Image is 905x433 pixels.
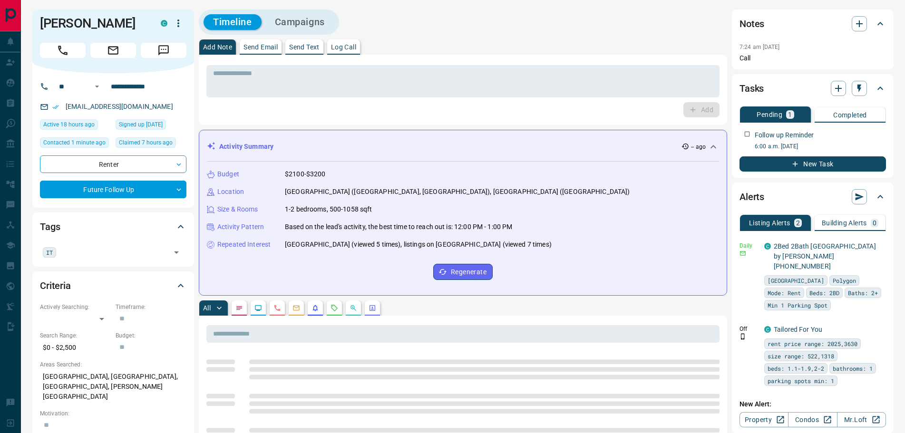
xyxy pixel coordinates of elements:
span: Baths: 2+ [848,288,878,298]
div: Criteria [40,274,186,297]
p: Log Call [331,44,356,50]
button: Open [170,246,183,259]
p: Completed [833,112,867,118]
p: New Alert: [740,399,886,409]
p: Follow up Reminder [755,130,814,140]
svg: Listing Alerts [311,304,319,312]
h2: Criteria [40,278,71,293]
span: Call [40,43,86,58]
span: Mode: Rent [768,288,801,298]
div: Tasks [740,77,886,100]
h2: Alerts [740,189,764,204]
p: 1 [788,111,792,118]
p: 7:24 am [DATE] [740,44,780,50]
span: Polygon [833,276,856,285]
p: Call [740,53,886,63]
span: rent price range: 2025,3630 [768,339,857,348]
div: condos.ca [764,326,771,333]
p: Activity Summary [219,142,273,152]
div: Notes [740,12,886,35]
p: 0 [873,220,876,226]
span: IT [46,248,53,257]
span: Beds: 2BD [809,288,839,298]
div: Renter [40,155,186,173]
svg: Notes [235,304,243,312]
span: [GEOGRAPHIC_DATA] [768,276,824,285]
button: Open [91,81,103,92]
p: -- ago [691,143,706,151]
span: Min 1 Parking Spot [768,300,827,310]
svg: Email [740,250,746,257]
div: Activity Summary-- ago [207,138,719,155]
p: $2100-$3200 [285,169,325,179]
p: Size & Rooms [217,204,258,214]
button: Regenerate [433,264,493,280]
span: parking spots min: 1 [768,376,834,385]
div: Future Follow Up [40,181,186,198]
p: Send Text [289,44,320,50]
a: Tailored For You [774,326,822,333]
button: New Task [740,156,886,172]
h2: Tasks [740,81,764,96]
svg: Emails [292,304,300,312]
div: condos.ca [764,243,771,250]
p: Search Range: [40,331,111,340]
span: Contacted 1 minute ago [43,138,106,147]
span: size range: 522,1318 [768,351,834,361]
span: beds: 1.1-1.9,2-2 [768,364,824,373]
svg: Opportunities [350,304,357,312]
p: Off [740,325,759,333]
div: Mon Apr 01 2024 [116,119,186,133]
p: 2 [796,220,800,226]
h2: Tags [40,219,60,234]
button: Timeline [204,14,262,30]
p: $0 - $2,500 [40,340,111,356]
svg: Requests [331,304,338,312]
h2: Notes [740,16,764,31]
svg: Agent Actions [369,304,376,312]
p: Pending [757,111,782,118]
p: Areas Searched: [40,360,186,369]
p: Repeated Interest [217,240,271,250]
p: Activity Pattern [217,222,264,232]
button: Campaigns [265,14,334,30]
a: Mr.Loft [837,412,886,427]
p: Motivation: [40,409,186,418]
p: 6:00 a.m. [DATE] [755,142,886,151]
p: [GEOGRAPHIC_DATA], [GEOGRAPHIC_DATA], [GEOGRAPHIC_DATA], [PERSON_NAME][GEOGRAPHIC_DATA] [40,369,186,404]
div: Tags [40,215,186,238]
span: Claimed 7 hours ago [119,138,173,147]
p: Add Note [203,44,232,50]
p: Building Alerts [822,220,867,226]
p: Budget [217,169,239,179]
h1: [PERSON_NAME] [40,16,146,31]
p: 1-2 bedrooms, 500-1058 sqft [285,204,372,214]
a: [EMAIL_ADDRESS][DOMAIN_NAME] [66,103,173,110]
p: Based on the lead's activity, the best time to reach out is: 12:00 PM - 1:00 PM [285,222,512,232]
span: Message [141,43,186,58]
span: Signed up [DATE] [119,120,163,129]
svg: Email Verified [52,104,59,110]
p: Timeframe: [116,303,186,311]
p: [GEOGRAPHIC_DATA] ([GEOGRAPHIC_DATA], [GEOGRAPHIC_DATA]), [GEOGRAPHIC_DATA] ([GEOGRAPHIC_DATA]) [285,187,630,197]
div: Sun Oct 12 2025 [116,137,186,151]
div: Sun Oct 12 2025 [40,137,111,151]
span: bathrooms: 1 [833,364,873,373]
a: Property [740,412,788,427]
span: Email [90,43,136,58]
div: Alerts [740,185,886,208]
div: condos.ca [161,20,167,27]
p: Send Email [243,44,278,50]
p: Actively Searching: [40,303,111,311]
p: [GEOGRAPHIC_DATA] (viewed 5 times), listings on [GEOGRAPHIC_DATA] (viewed 7 times) [285,240,552,250]
a: Condos [788,412,837,427]
svg: Lead Browsing Activity [254,304,262,312]
p: Location [217,187,244,197]
a: 2Bed 2Bath [GEOGRAPHIC_DATA] by [PERSON_NAME] [PHONE_NUMBER] [774,242,876,270]
p: All [203,305,211,311]
div: Sat Oct 11 2025 [40,119,111,133]
span: Active 18 hours ago [43,120,95,129]
p: Daily [740,241,759,250]
p: Budget: [116,331,186,340]
svg: Calls [273,304,281,312]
